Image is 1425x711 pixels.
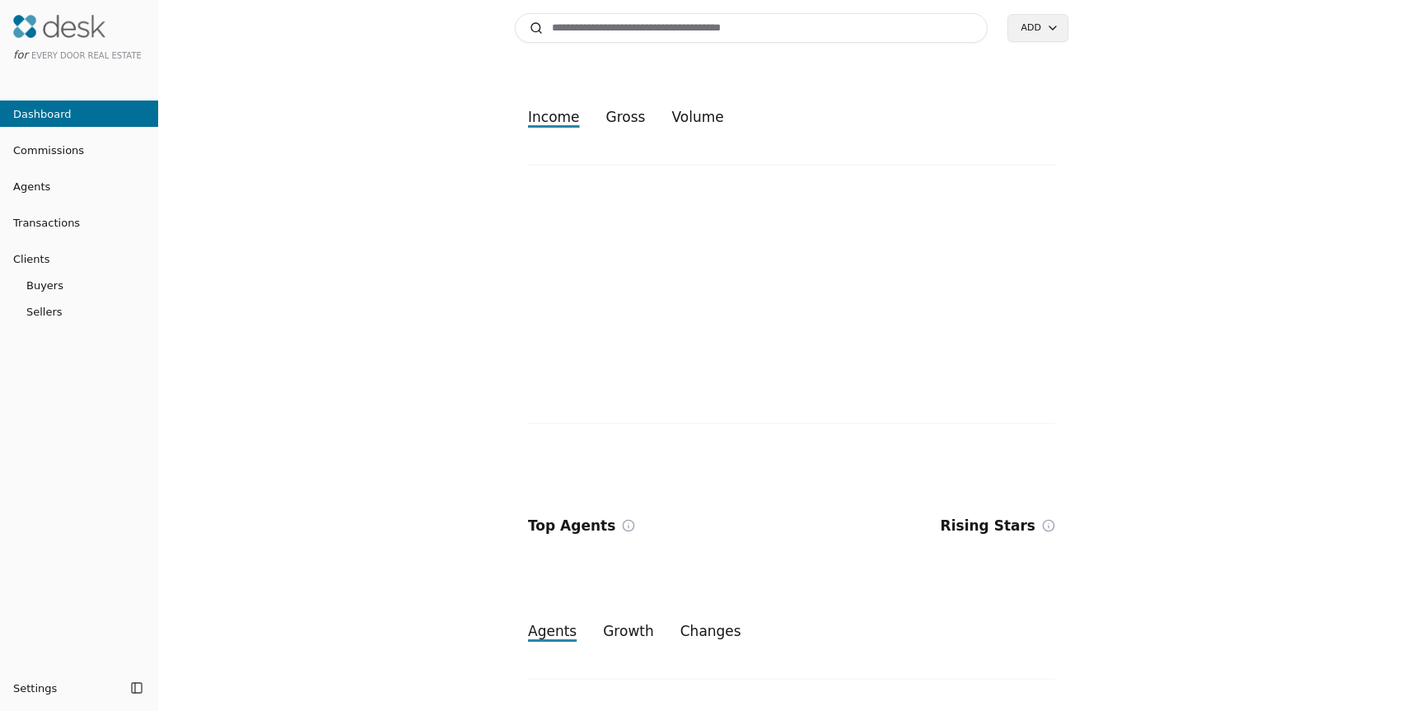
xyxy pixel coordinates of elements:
[13,680,57,697] span: Settings
[658,102,736,132] button: volume
[528,514,615,537] h2: Top Agents
[515,616,590,646] button: agents
[1007,14,1068,42] button: Add
[7,675,125,701] button: Settings
[13,15,105,38] img: Desk
[13,49,28,61] span: for
[515,102,593,132] button: income
[593,102,659,132] button: gross
[667,616,755,646] button: changes
[590,616,667,646] button: growth
[31,51,142,60] span: Every Door Real Estate
[941,514,1035,537] h2: Rising Stars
